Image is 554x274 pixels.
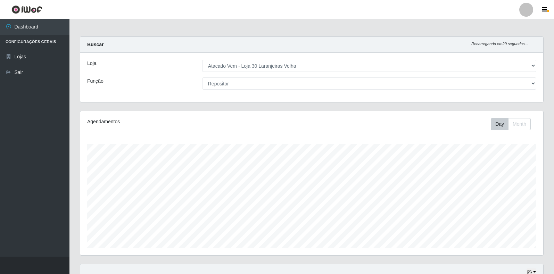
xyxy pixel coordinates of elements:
div: First group [491,118,531,130]
strong: Buscar [87,42,104,47]
div: Agendamentos [87,118,268,125]
button: Month [508,118,531,130]
div: Toolbar with button groups [491,118,536,130]
label: Loja [87,60,96,67]
button: Day [491,118,508,130]
label: Função [87,77,104,85]
img: CoreUI Logo [11,5,42,14]
i: Recarregando em 29 segundos... [471,42,528,46]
